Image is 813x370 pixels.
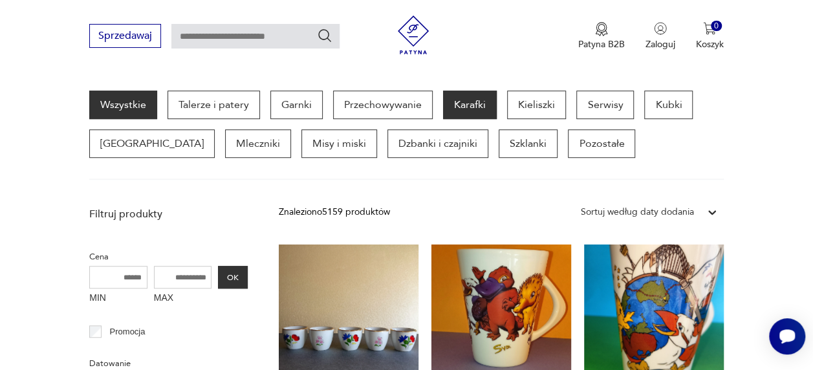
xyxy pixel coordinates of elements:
[317,28,332,43] button: Szukaj
[769,318,805,354] iframe: Smartsupp widget button
[89,288,147,309] label: MIN
[654,22,667,35] img: Ikonka użytkownika
[218,266,248,288] button: OK
[578,38,625,50] p: Patyna B2B
[89,250,248,264] p: Cena
[394,16,433,54] img: Patyna - sklep z meblami i dekoracjami vintage
[89,91,157,119] a: Wszystkie
[89,24,161,48] button: Sprzedawaj
[333,91,433,119] a: Przechowywanie
[89,32,161,41] a: Sprzedawaj
[507,91,566,119] a: Kieliszki
[225,129,291,158] a: Mleczniki
[696,38,724,50] p: Koszyk
[578,22,625,50] a: Ikona medaluPatyna B2B
[168,91,260,119] a: Talerze i patery
[576,91,634,119] a: Serwisy
[645,38,675,50] p: Zaloguj
[89,129,215,158] a: [GEOGRAPHIC_DATA]
[499,129,558,158] a: Szklanki
[696,22,724,50] button: 0Koszyk
[89,207,248,221] p: Filtruj produkty
[270,91,323,119] a: Garnki
[279,205,390,219] div: Znaleziono 5159 produktów
[645,22,675,50] button: Zaloguj
[595,22,608,36] img: Ikona medalu
[301,129,377,158] a: Misy i miski
[578,22,625,50] button: Patyna B2B
[581,205,694,219] div: Sortuj według daty dodania
[443,91,497,119] a: Karafki
[154,288,212,309] label: MAX
[387,129,488,158] a: Dzbanki i czajniki
[703,22,716,35] img: Ikona koszyka
[711,21,722,32] div: 0
[644,91,693,119] a: Kubki
[568,129,635,158] a: Pozostałe
[110,325,146,339] p: Promocja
